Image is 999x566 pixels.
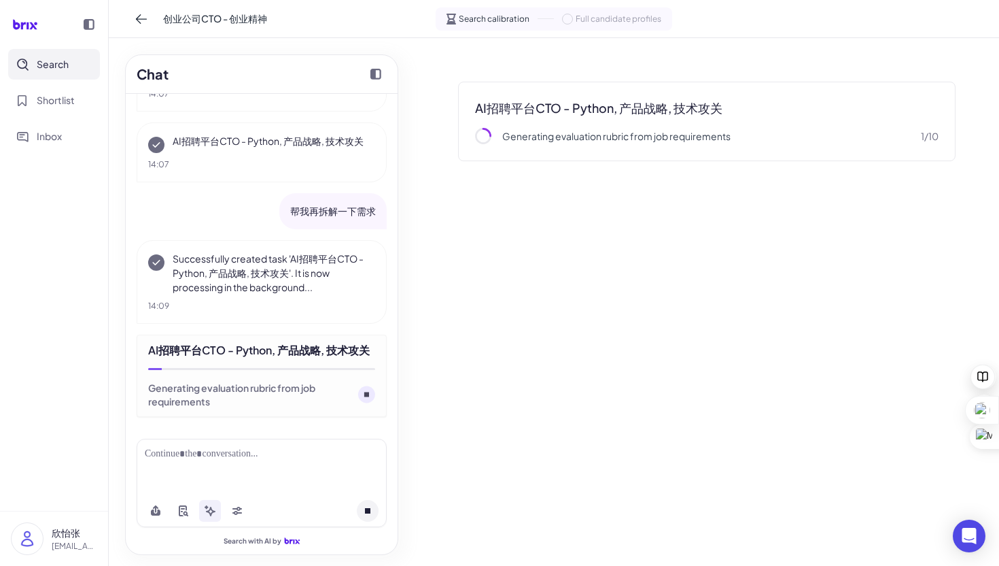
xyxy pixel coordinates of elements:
[459,13,529,25] span: Search calibration
[290,204,376,218] p: 帮我再拆解一下需求
[224,537,281,546] span: Search with AI by
[173,134,375,148] p: AI招聘平台CTO - Python, 产品战略, 技术攻关
[52,526,97,540] p: 欣怡张
[8,121,100,152] button: Inbox
[148,300,375,312] div: 14:09
[8,49,100,80] button: Search
[137,64,169,84] h2: Chat
[173,252,375,295] p: Successfully created task 'AI招聘平台CTO - Python, 产品战略, 技术攻关'. It is now processing in the backgroun...
[37,129,62,144] span: Inbox
[148,344,375,357] div: AI招聘平台CTO - Python, 产品战略, 技术攻关
[576,13,661,25] span: Full candidate profiles
[148,159,375,171] div: 14:07
[953,520,985,552] div: Open Intercom Messenger
[163,12,267,26] span: 创业公司CTO - 创业精神
[8,85,100,116] button: Shortlist
[357,500,379,522] button: Cancel request
[921,129,939,144] div: 1 / 10
[52,540,97,552] p: [EMAIL_ADDRESS][DOMAIN_NAME]
[502,129,731,144] span: Generating evaluation rubric from job requirements
[148,381,353,408] div: Generating evaluation rubric from job requirements
[12,523,43,554] img: user_logo.png
[148,88,375,100] div: 14:07
[37,57,69,71] span: Search
[365,63,387,85] button: Collapse chat
[475,99,939,117] h3: AI招聘平台CTO - Python, 产品战略, 技术攻关
[37,93,75,107] span: Shortlist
